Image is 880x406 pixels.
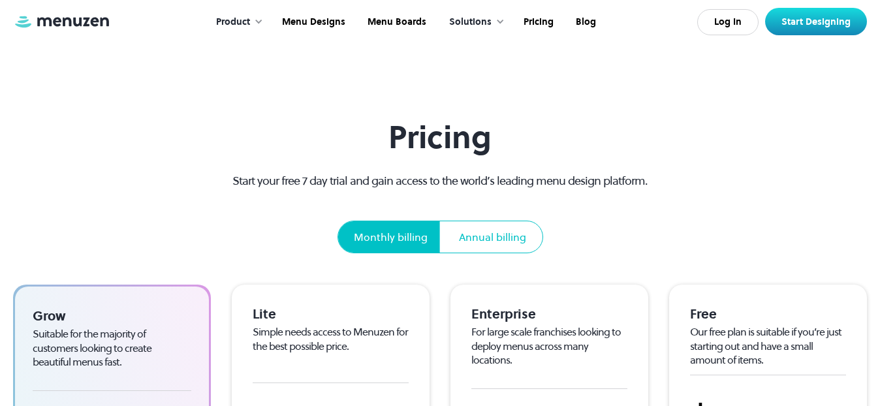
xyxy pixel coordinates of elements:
[459,229,526,245] div: Annual billing
[270,2,355,42] a: Menu Designs
[765,8,867,35] a: Start Designing
[690,305,846,322] div: Free
[216,15,250,29] div: Product
[253,305,409,322] div: Lite
[33,327,191,369] div: Suitable for the majority of customers looking to create beautiful menus fast.
[33,307,191,324] div: Grow
[471,325,627,367] div: For large scale franchises looking to deploy menus across many locations.
[563,2,606,42] a: Blog
[436,2,511,42] div: Solutions
[210,172,671,189] p: Start your free 7 day trial and gain access to the world’s leading menu design platform.
[253,325,409,353] div: Simple needs access to Menuzen for the best possible price.
[690,325,846,367] div: Our free plan is suitable if you’re just starting out and have a small amount of items.
[354,229,428,245] div: Monthly billing
[697,9,759,35] a: Log In
[511,2,563,42] a: Pricing
[471,305,627,322] div: Enterprise
[210,119,671,156] h1: Pricing
[355,2,436,42] a: Menu Boards
[203,2,270,42] div: Product
[449,15,492,29] div: Solutions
